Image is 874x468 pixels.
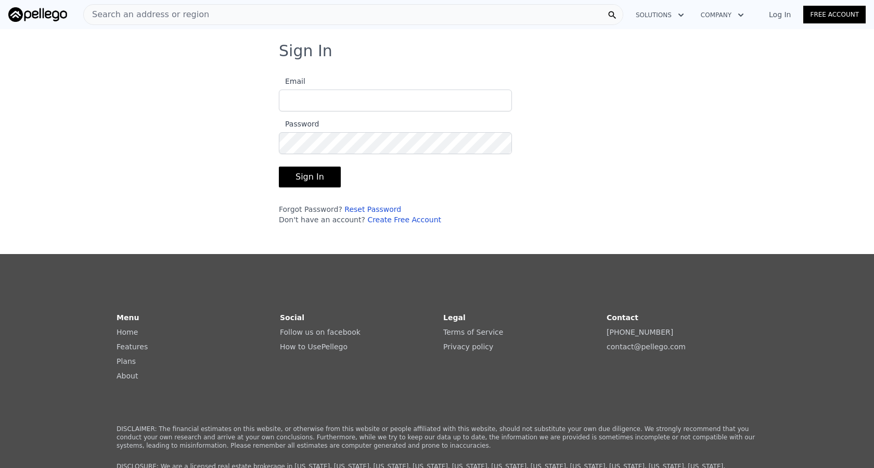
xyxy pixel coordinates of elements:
[117,343,148,351] a: Features
[803,6,866,23] a: Free Account
[84,8,209,21] span: Search an address or region
[279,204,512,225] div: Forgot Password? Don't have an account?
[344,205,401,213] a: Reset Password
[280,343,348,351] a: How to UsePellego
[627,6,692,24] button: Solutions
[443,313,466,322] strong: Legal
[117,425,757,450] p: DISCLAIMER: The financial estimates on this website, or otherwise from this website or people aff...
[280,313,304,322] strong: Social
[280,328,361,336] a: Follow us on facebook
[117,372,138,380] a: About
[117,313,139,322] strong: Menu
[8,7,67,22] img: Pellego
[607,313,638,322] strong: Contact
[279,77,305,85] span: Email
[607,343,686,351] a: contact@pellego.com
[279,167,341,187] button: Sign In
[443,343,493,351] a: Privacy policy
[692,6,752,24] button: Company
[117,328,138,336] a: Home
[279,120,319,128] span: Password
[117,357,136,365] a: Plans
[279,132,512,154] input: Password
[756,9,803,20] a: Log In
[367,216,441,224] a: Create Free Account
[279,42,595,60] h3: Sign In
[443,328,503,336] a: Terms of Service
[607,328,673,336] a: [PHONE_NUMBER]
[279,90,512,111] input: Email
